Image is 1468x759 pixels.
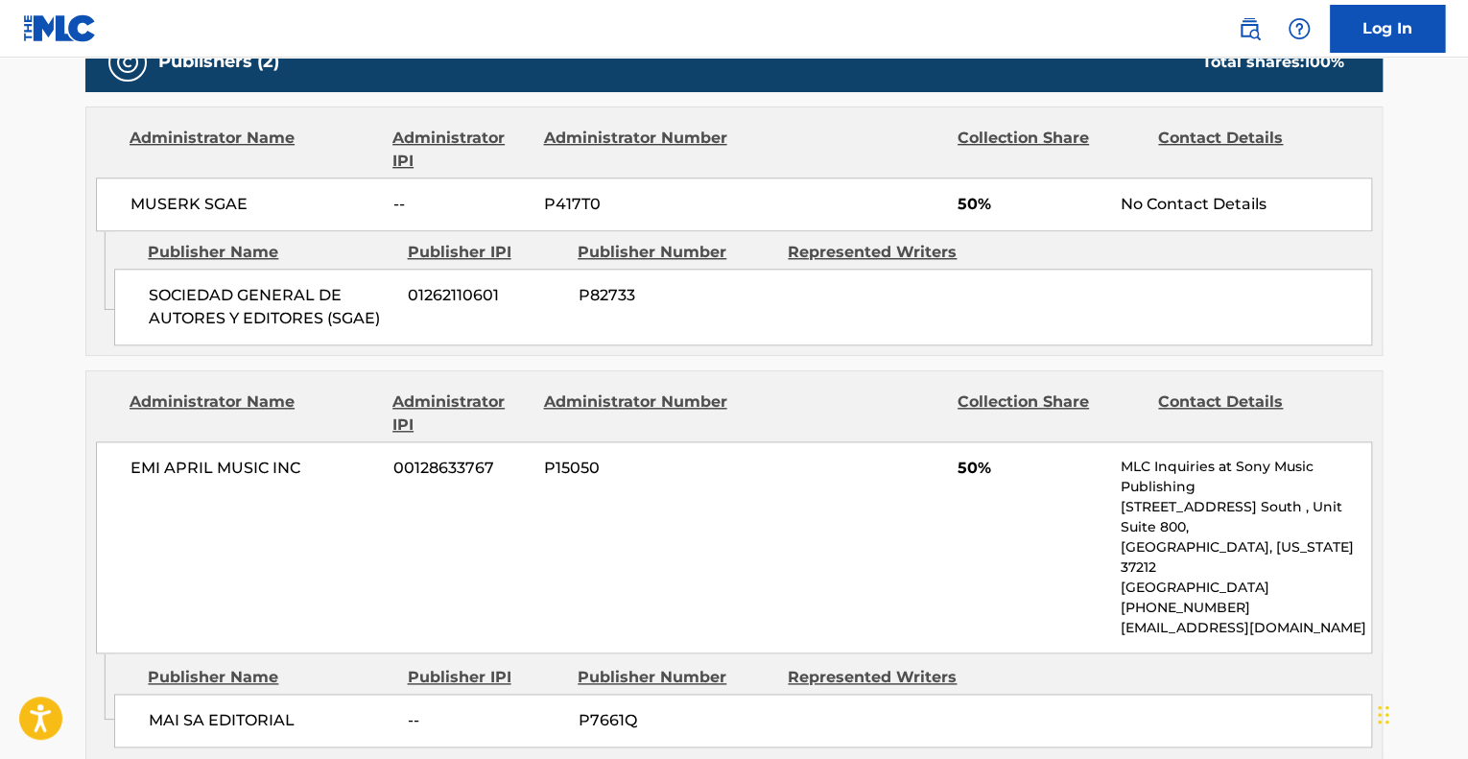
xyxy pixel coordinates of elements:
[958,457,1106,480] span: 50%
[1121,618,1371,638] p: [EMAIL_ADDRESS][DOMAIN_NAME]
[393,457,530,480] span: 00128633767
[1202,51,1344,74] div: Total shares:
[1121,457,1371,497] p: MLC Inquiries at Sony Music Publishing
[130,391,378,437] div: Administrator Name
[23,14,97,42] img: MLC Logo
[148,666,392,689] div: Publisher Name
[148,241,392,264] div: Publisher Name
[408,709,563,732] span: --
[116,51,139,74] img: Publishers
[1158,391,1344,437] div: Contact Details
[1121,497,1371,537] p: [STREET_ADDRESS] South , Unit Suite 800,
[1238,17,1261,40] img: search
[578,241,773,264] div: Publisher Number
[393,193,530,216] span: --
[1158,127,1344,173] div: Contact Details
[578,666,773,689] div: Publisher Number
[149,709,393,732] span: MAI SA EDITORIAL
[543,127,729,173] div: Administrator Number
[578,709,773,732] span: P7661Q
[788,666,983,689] div: Represented Writers
[158,51,279,73] h5: Publishers (2)
[958,193,1106,216] span: 50%
[544,193,730,216] span: P417T0
[1330,5,1445,53] a: Log In
[130,193,379,216] span: MUSERK SGAE
[130,457,379,480] span: EMI APRIL MUSIC INC
[1378,686,1389,744] div: Drag
[1304,53,1344,71] span: 100 %
[958,391,1144,437] div: Collection Share
[1288,17,1311,40] img: help
[392,127,529,173] div: Administrator IPI
[578,284,773,307] span: P82733
[408,284,563,307] span: 01262110601
[1280,10,1318,48] div: Help
[1121,598,1371,618] p: [PHONE_NUMBER]
[1121,537,1371,578] p: [GEOGRAPHIC_DATA], [US_STATE] 37212
[130,127,378,173] div: Administrator Name
[1230,10,1268,48] a: Public Search
[407,666,563,689] div: Publisher IPI
[543,391,729,437] div: Administrator Number
[1372,667,1468,759] iframe: Chat Widget
[1121,193,1371,216] div: No Contact Details
[149,284,393,330] span: SOCIEDAD GENERAL DE AUTORES Y EDITORES (SGAE)
[392,391,529,437] div: Administrator IPI
[1121,578,1371,598] p: [GEOGRAPHIC_DATA]
[958,127,1144,173] div: Collection Share
[544,457,730,480] span: P15050
[788,241,983,264] div: Represented Writers
[407,241,563,264] div: Publisher IPI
